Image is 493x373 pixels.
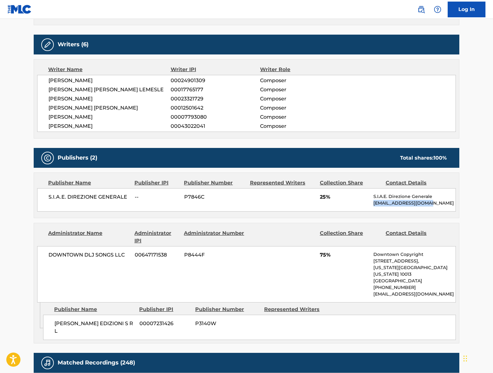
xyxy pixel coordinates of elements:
span: S.I.A.E. DIREZIONE GENERALE [48,193,130,201]
span: P8444F [184,251,245,259]
span: 00024901309 [171,77,260,84]
span: 75% [320,251,369,259]
span: [PERSON_NAME] [48,113,171,121]
div: Publisher Number [195,306,259,313]
img: Matched Recordings [44,359,51,367]
div: Publisher Number [184,179,245,187]
span: Composer [260,113,342,121]
span: [PERSON_NAME] [48,122,171,130]
span: 00023321729 [171,95,260,103]
span: P3140W [195,320,259,327]
div: Glisser [463,349,467,368]
img: search [417,6,425,13]
div: Publisher Name [48,179,130,187]
span: [PERSON_NAME] [PERSON_NAME] [48,104,171,112]
img: MLC Logo [8,5,32,14]
p: S.I.A.E. Direzione Generale [373,193,456,200]
h5: Publishers (2) [58,154,97,161]
div: Widget de clavardage [462,343,493,373]
span: 25% [320,193,369,201]
div: Represented Writers [264,306,328,313]
span: -- [135,193,179,201]
div: Writer Name [48,66,171,73]
p: [GEOGRAPHIC_DATA] [373,278,456,284]
div: Help [431,3,444,16]
img: Writers [44,41,51,48]
div: Administrator IPI [134,229,179,245]
span: [PERSON_NAME] EDIZIONI S R L [54,320,135,335]
p: [PHONE_NUMBER] [373,284,456,291]
span: 100 % [433,155,447,161]
span: [PERSON_NAME] [48,95,171,103]
span: [PERSON_NAME] [PERSON_NAME] LEMESLE [48,86,171,93]
span: 00043022041 [171,122,260,130]
a: Log In [448,2,485,17]
div: Collection Share [320,229,381,245]
div: Administrator Number [184,229,245,245]
p: [EMAIL_ADDRESS][DOMAIN_NAME] [373,291,456,297]
iframe: Chat Widget [462,343,493,373]
span: P7846C [184,193,245,201]
h5: Writers (6) [58,41,88,48]
span: 00007793080 [171,113,260,121]
span: 00017765177 [171,86,260,93]
a: Public Search [415,3,428,16]
span: Composer [260,77,342,84]
div: Publisher IPI [139,306,190,313]
div: Writer Role [260,66,342,73]
div: Represented Writers [250,179,315,187]
span: Composer [260,86,342,93]
span: 00007231426 [139,320,190,327]
span: Composer [260,95,342,103]
div: Administrator Name [48,229,130,245]
div: Total shares: [400,154,447,162]
span: DOWNTOWN DLJ SONGS LLC [48,251,130,259]
div: Publisher IPI [134,179,179,187]
span: Composer [260,104,342,112]
span: Composer [260,122,342,130]
p: Downtown Copyright [373,251,456,258]
div: Collection Share [320,179,381,187]
div: Publisher Name [54,306,134,313]
span: 00647171538 [135,251,179,259]
div: Contact Details [386,229,447,245]
div: Writer IPI [171,66,260,73]
span: 00012501642 [171,104,260,112]
span: [PERSON_NAME] [48,77,171,84]
h5: Matched Recordings (248) [58,359,135,366]
p: [EMAIL_ADDRESS][DOMAIN_NAME] [373,200,456,206]
div: Contact Details [386,179,447,187]
img: help [434,6,441,13]
p: [US_STATE][GEOGRAPHIC_DATA][US_STATE] 10013 [373,264,456,278]
p: [STREET_ADDRESS], [373,258,456,264]
img: Publishers [44,154,51,162]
